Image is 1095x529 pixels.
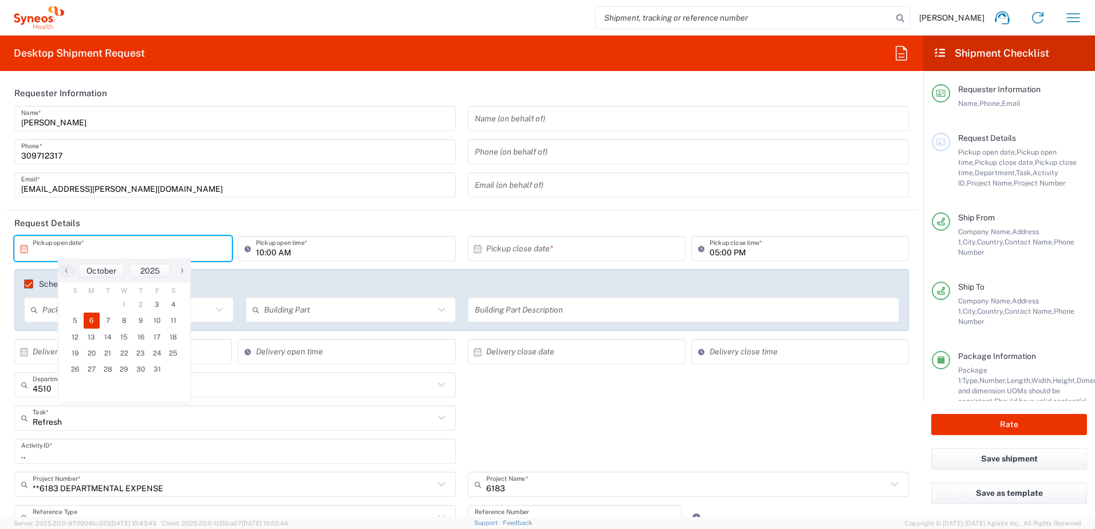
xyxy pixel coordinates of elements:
span: 10 [149,313,166,329]
span: Requester Information [958,85,1041,94]
th: weekday [67,285,84,297]
span: 5 [67,313,84,329]
span: Project Name, [967,179,1014,187]
span: 28 [100,361,116,377]
bs-datepicker-container: calendar [58,259,191,403]
span: City, [963,238,977,246]
span: Contact Name, [1005,307,1054,315]
h2: Requester Information [14,88,107,99]
span: Company Name, [958,297,1012,305]
span: 8 [116,313,133,329]
span: 2025 [140,266,160,275]
span: Server: 2025.20.0-970904bc0f3 [14,520,156,527]
span: Task, [1016,168,1033,177]
span: 20 [84,345,100,361]
bs-datepicker-navigation-view: ​ ​ ​ [58,264,190,278]
span: [DATE] 10:52:44 [242,520,288,527]
span: Phone, [979,99,1002,108]
span: Ship To [958,282,984,291]
span: 12 [67,329,84,345]
span: 22 [116,345,133,361]
span: Number, [979,376,1007,385]
span: 25 [165,345,182,361]
span: 23 [132,345,149,361]
button: 2025 [130,264,170,278]
th: weekday [149,285,166,297]
span: Length, [1007,376,1031,385]
span: Ship From [958,213,995,222]
span: 29 [116,361,133,377]
span: 30 [132,361,149,377]
span: Contact Name, [1005,238,1054,246]
button: October [78,264,124,278]
span: Name, [958,99,979,108]
th: weekday [116,285,133,297]
span: Country, [977,307,1005,315]
span: 16 [132,329,149,345]
th: weekday [165,285,182,297]
span: Pickup close date, [975,158,1035,167]
span: Package 1: [958,366,987,385]
span: 19 [67,345,84,361]
button: Rate [931,414,1087,435]
span: [PERSON_NAME] [919,13,984,23]
span: 9 [132,313,149,329]
span: 7 [100,313,116,329]
th: weekday [84,285,100,297]
span: October [86,266,116,275]
span: 21 [100,345,116,361]
span: 4 [165,297,182,313]
input: Shipment, tracking or reference number [596,7,892,29]
span: Package Information [958,352,1036,361]
span: › [174,263,191,277]
h2: Request Details [14,218,80,229]
span: 14 [100,329,116,345]
h2: Desktop Shipment Request [14,46,145,60]
span: Width, [1031,376,1053,385]
span: 13 [84,329,100,345]
span: 11 [165,313,182,329]
h2: Shipment Checklist [933,46,1049,60]
a: Add Reference [688,510,704,526]
span: 24 [149,345,166,361]
button: › [173,264,190,278]
span: [DATE] 10:43:43 [110,520,156,527]
button: ‹ [58,264,76,278]
span: 2 [132,297,149,313]
th: weekday [132,285,149,297]
span: Copyright © [DATE]-[DATE] Agistix Inc., All Rights Reserved [905,518,1081,528]
span: Should have valid content(s) [994,397,1087,405]
span: 6 [84,313,100,329]
span: 27 [84,361,100,377]
span: City, [963,307,977,315]
span: Client: 2025.20.0-035ba07 [162,520,288,527]
span: 26 [67,361,84,377]
span: Company Name, [958,227,1012,236]
button: Save as template [931,483,1087,504]
span: 3 [149,297,166,313]
span: Request Details [958,133,1016,143]
button: Save shipment [931,448,1087,469]
a: Feedback [503,519,532,526]
span: Project Number [1014,179,1066,187]
span: 18 [165,329,182,345]
span: Pickup open date, [958,148,1017,156]
span: Height, [1053,376,1077,385]
span: 15 [116,329,133,345]
span: Email [1002,99,1021,108]
span: 1 [116,297,133,313]
span: Country, [977,238,1005,246]
th: weekday [100,285,116,297]
label: Schedule pickup [24,279,100,289]
span: Type, [962,376,979,385]
span: 17 [149,329,166,345]
span: ‹ [58,263,75,277]
span: Department, [975,168,1016,177]
a: Support [474,519,503,526]
span: 31 [149,361,166,377]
